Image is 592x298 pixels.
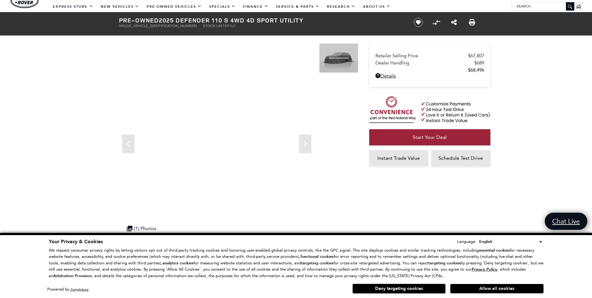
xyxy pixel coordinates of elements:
[319,43,358,73] img: Used 2025 Santorini Black Metallic Land Rover S image 1
[323,1,359,12] a: Research
[239,1,272,12] a: Finance
[352,284,446,294] button: Deny targeting cookies
[47,287,89,291] div: Powered by
[375,60,474,66] span: Dealer Handling
[450,284,544,293] button: Allow all cookies
[369,129,490,145] a: Start Your Deal
[478,238,544,245] select: Language Select
[468,53,484,59] span: $67,807
[119,43,314,239] iframe: Interactive Walkaround/Photo gallery of the vehicle/product
[549,217,583,225] span: Chat Live
[203,24,216,28] span: Stock:
[512,2,574,10] input: Search
[431,150,490,166] a: Schedule Test Drive
[375,53,468,59] span: Retailer Selling Price
[205,1,239,12] a: Specials
[97,1,143,12] a: New Vehicles
[375,73,484,79] a: Details
[163,260,194,266] strong: analytics cookies
[375,60,484,66] a: Dealer Handling $689
[49,1,97,12] a: EXPRESS STORE
[301,260,333,266] strong: targeting cookies
[49,238,103,245] span: Your Privacy & Cookies
[301,254,334,259] strong: functional cookies
[451,19,457,26] a: Share this Pre-Owned 2025 Defender 110 S 4WD 4D Sport Utility
[438,155,483,161] span: Schedule Test Drive
[119,17,403,24] h1: 2025 Defender 110 S 4WD 4D Sport Utility
[432,18,441,27] button: Compare Vehicle
[377,155,420,161] span: Instant Trade Value
[272,1,323,12] a: Service & Parts
[216,24,236,28] span: L451591LC
[375,53,484,59] a: Retailer Selling Price $67,807
[119,16,159,24] strong: Pre-Owned
[474,60,484,66] span: $689
[143,1,205,12] a: Pre-Owned Vehicles
[545,213,587,230] a: Chat Live
[126,24,197,28] span: [US_VEHICLE_IDENTIFICATION_NUMBER]
[469,19,475,26] a: Print this Pre-Owned 2025 Defender 110 S 4WD 4D Sport Utility
[468,67,484,73] span: $68,496
[49,247,544,279] p: We respect consumer privacy rights by letting visitors opt out of third-party tracking cookies an...
[479,248,510,253] strong: essential cookies
[411,17,425,27] button: Save vehicle
[49,1,394,12] nav: Main Navigation
[428,260,461,266] strong: targeting cookies
[472,267,497,272] u: Privacy Policy
[119,24,126,28] span: VIN:
[53,273,92,279] strong: Arbitration Provision
[71,287,89,291] a: ComplyAuto
[369,150,428,166] a: Instant Trade Value
[124,222,159,234] div: (1) Photos
[457,239,476,244] div: Language:
[472,267,497,272] a: Privacy Policy
[359,1,394,12] a: About Us
[413,134,447,140] span: Start Your Deal
[375,67,484,73] a: $68,496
